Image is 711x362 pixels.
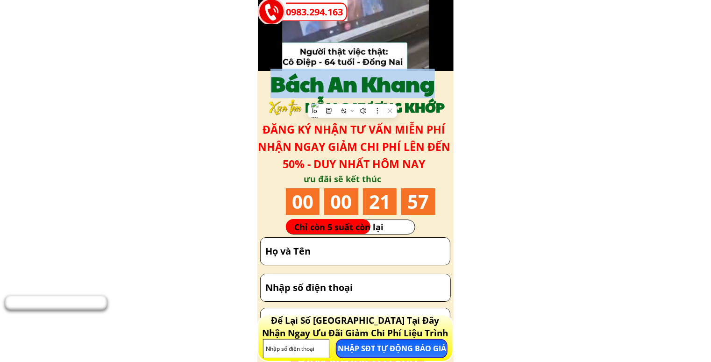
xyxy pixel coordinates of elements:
input: Tình trạng bệnh của bà con [263,308,448,336]
input: Nhập số điện thoại [263,274,448,301]
input: Nhập số điện thoại [263,340,329,358]
h3: Bách An Khang [255,71,451,96]
h3: ưu đãi sẽ kết thúc sau [304,172,397,199]
a: 0983.294.163 [286,5,348,20]
a: Chỉ còn 5 suất còn lại [295,220,388,234]
input: Họ và Tên [263,238,448,265]
h3: NỖI LO XƯƠNG KHỚP [305,99,480,115]
p: NHẬP SĐT TỰ ĐỘNG BÁO GIÁ [337,340,447,357]
h3: ĐĂNG KÝ NHẬN TƯ VẤN MIỄN PHÍ NHẬN NGAY GIẢM CHI PHÍ LÊN ĐẾN 50% - DUY NHẤT HÔM NAY [258,121,451,172]
h3: Để Lại Số [GEOGRAPHIC_DATA] Tại Đây Nhận Ngay Ưu Đãi Giảm Chi Phí Liệu Trình [259,314,451,339]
